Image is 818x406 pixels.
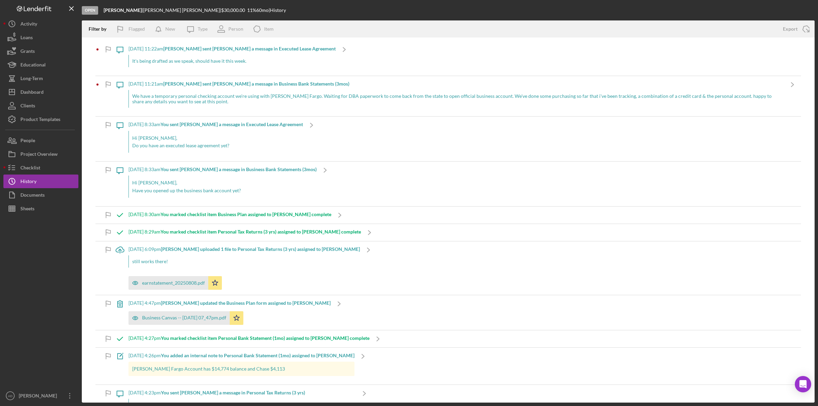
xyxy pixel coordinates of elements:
[3,72,78,85] button: Long-Term
[128,167,317,172] div: [DATE] 8:33am
[3,134,78,147] button: People
[20,202,34,217] div: Sheets
[128,229,361,235] div: [DATE] 8:29am
[3,112,78,126] button: Product Templates
[3,85,78,99] button: Dashboard
[3,175,78,188] button: History
[20,72,43,87] div: Long-Term
[20,58,46,73] div: Educational
[111,330,387,347] a: [DATE] 4:27pmYou marked checklist item Personal Bank Statement (1mo) assigned to [PERSON_NAME] co...
[269,7,286,13] div: | History
[111,295,348,330] a: [DATE] 4:47pm[PERSON_NAME] updated the Business Plan form assigned to [PERSON_NAME]Business Canva...
[111,41,353,76] a: [DATE] 11:22am[PERSON_NAME] sent [PERSON_NAME] a message in Executed Lease AgreementIt's being dr...
[111,22,152,36] button: Flagged
[247,7,256,13] div: 11 %
[20,99,35,114] div: Clients
[264,26,274,32] div: Item
[20,112,60,128] div: Product Templates
[132,142,300,149] p: Do you have an executed lease agreement yet?
[104,7,143,13] div: |
[161,166,317,172] b: You sent [PERSON_NAME] a message in Business Bank Statements (3mos)
[132,365,351,373] p: [PERSON_NAME] Fargo Account has $14,774 balance and Chase $4,113
[152,22,182,36] button: New
[3,44,78,58] button: Grants
[3,202,78,215] button: Sheets
[128,55,336,67] div: It's being drafted as we speak, should have it this week.
[142,315,226,320] div: Business Canvas -- [DATE] 07_47pm.pdf
[161,335,369,341] b: You marked checklist item Personal Bank Statement (1mo) assigned to [PERSON_NAME] complete
[20,134,35,149] div: People
[161,352,354,358] b: You added an internal note to Personal Bank Statement (1mo) assigned to [PERSON_NAME]
[132,134,300,142] p: Hi [PERSON_NAME],
[128,212,331,217] div: [DATE] 8:30am
[132,187,313,194] p: Have you opened up the business bank account yet?
[161,390,305,395] b: You sent [PERSON_NAME] a message in Personal Tax Returns (3 yrs)
[161,246,360,252] b: [PERSON_NAME] uploaded 1 file to Personal Tax Returns (3 yrs) assigned to [PERSON_NAME]
[3,17,78,31] button: Activity
[228,26,243,32] div: Person
[89,26,111,32] div: Filter by
[198,26,208,32] div: Type
[161,211,331,217] b: You marked checklist item Business Plan assigned to [PERSON_NAME] complete
[128,22,145,36] div: Flagged
[20,188,45,204] div: Documents
[20,175,36,190] div: History
[128,90,784,108] div: We have a temporary personal checking account we're using with [PERSON_NAME] Fargo. Waiting for D...
[111,241,377,295] a: [DATE] 6:09pm[PERSON_NAME] uploaded 1 file to Personal Tax Returns (3 yrs) assigned to [PERSON_NA...
[111,162,334,206] a: [DATE] 8:33amYou sent [PERSON_NAME] a message in Business Bank Statements (3mos)Hi [PERSON_NAME],...
[221,7,247,13] div: $30,000.00
[20,31,33,46] div: Loans
[104,7,142,13] b: [PERSON_NAME]
[3,389,78,403] button: AD[PERSON_NAME]
[3,188,78,202] button: Documents
[3,99,78,112] button: Clients
[795,376,811,392] div: Open Intercom Messenger
[128,255,360,268] div: still works there!
[128,335,369,341] div: [DATE] 4:27pm
[20,161,40,176] div: Checklist
[3,161,78,175] button: Checklist
[17,389,61,404] div: [PERSON_NAME]
[161,229,361,235] b: You marked checklist item Personal Tax Returns (3 yrs) assigned to [PERSON_NAME] complete
[128,300,331,306] div: [DATE] 4:47pm
[161,121,303,127] b: You sent [PERSON_NAME] a message in Executed Lease Agreement
[783,22,798,36] div: Export
[111,76,801,116] a: [DATE] 11:21am[PERSON_NAME] sent [PERSON_NAME] a message in Business Bank Statements (3mos)We hav...
[111,207,348,224] a: [DATE] 8:30amYou marked checklist item Business Plan assigned to [PERSON_NAME] complete
[3,58,78,72] button: Educational
[128,390,356,395] div: [DATE] 4:23pm
[128,311,243,325] button: Business Canvas -- [DATE] 07_47pm.pdf
[142,280,205,286] div: earnstatement_20250808.pdf
[163,81,349,87] b: [PERSON_NAME] sent [PERSON_NAME] a message in Business Bank Statements (3mos)
[128,246,360,252] div: [DATE] 6:09pm
[128,122,303,127] div: [DATE] 8:33am
[128,353,354,358] div: [DATE] 4:26pm
[111,224,378,241] a: [DATE] 8:29amYou marked checklist item Personal Tax Returns (3 yrs) assigned to [PERSON_NAME] com...
[132,179,313,186] p: Hi [PERSON_NAME],
[111,117,320,161] a: [DATE] 8:33amYou sent [PERSON_NAME] a message in Executed Lease AgreementHi [PERSON_NAME],Do you ...
[111,348,372,385] a: [DATE] 4:26pmYou added an internal note to Personal Bank Statement (1mo) assigned to [PERSON_NAME...
[82,6,98,15] div: Open
[20,44,35,60] div: Grants
[128,46,336,51] div: [DATE] 11:22am
[776,22,815,36] button: Export
[3,31,78,44] button: Loans
[165,22,175,36] div: New
[20,85,44,101] div: Dashboard
[128,81,784,87] div: [DATE] 11:21am
[3,147,78,161] button: Project Overview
